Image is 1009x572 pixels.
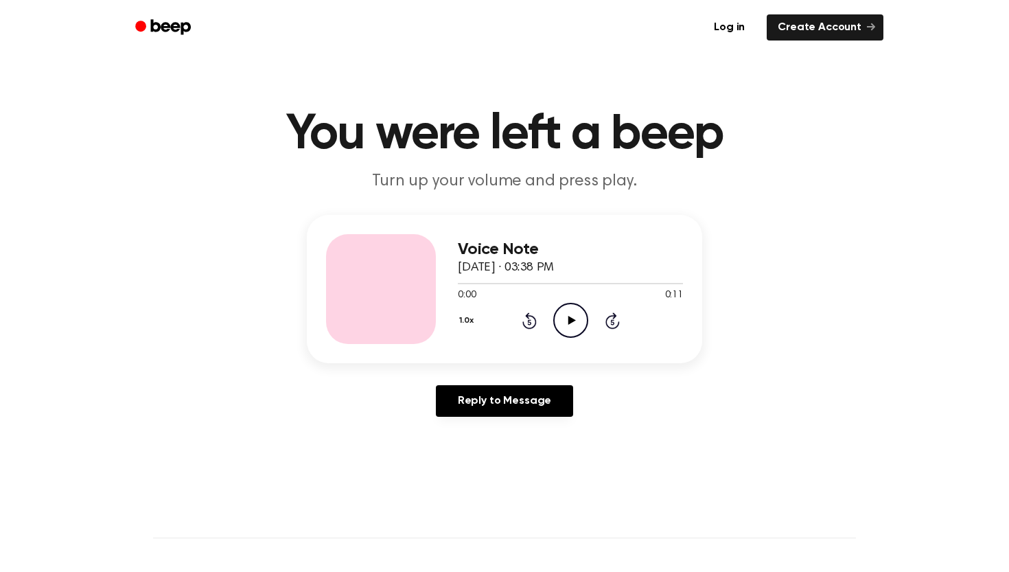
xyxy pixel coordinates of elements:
a: Log in [700,12,758,43]
a: Create Account [767,14,883,41]
a: Beep [126,14,203,41]
p: Turn up your volume and press play. [241,170,768,193]
h3: Voice Note [458,240,683,259]
button: 1.0x [458,309,478,332]
span: 0:00 [458,288,476,303]
a: Reply to Message [436,385,573,417]
span: [DATE] · 03:38 PM [458,262,554,274]
h1: You were left a beep [153,110,856,159]
span: 0:11 [665,288,683,303]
